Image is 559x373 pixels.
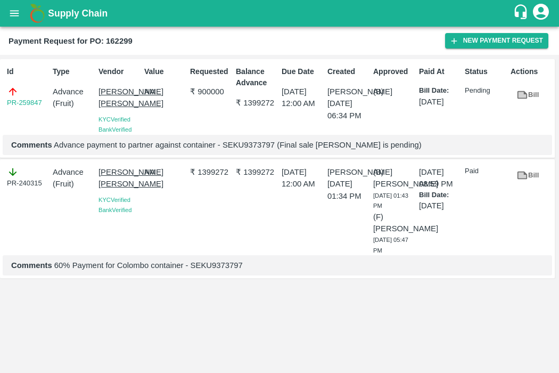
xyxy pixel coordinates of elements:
[373,192,408,209] span: [DATE] 01:43 PM
[27,3,48,24] img: logo
[419,96,461,108] p: [DATE]
[511,86,545,104] a: Bill
[144,166,186,178] p: NA
[465,166,506,176] p: Paid
[465,86,506,96] p: Pending
[513,4,531,23] div: customer-support
[190,66,232,77] p: Requested
[327,86,369,98] p: [PERSON_NAME]
[53,178,94,190] p: ( Fruit )
[7,66,48,77] p: Id
[465,66,506,77] p: Status
[236,166,277,178] p: ₹ 1399272
[9,37,133,45] b: Payment Request for PO: 162299
[144,86,186,98] p: NA
[7,98,42,108] a: PR-259847
[327,66,369,77] p: Created
[11,139,544,151] p: Advance payment to partner against container - SEKU9373797 (Final sale [PERSON_NAME] is pending)
[98,166,140,190] p: [PERSON_NAME] [PERSON_NAME]
[419,200,461,212] p: [DATE]
[11,261,52,270] b: Comments
[98,126,131,133] span: Bank Verified
[53,166,94,178] p: Advance
[373,237,408,254] span: [DATE] 05:47 PM
[2,1,27,26] button: open drawer
[190,166,232,178] p: ₹ 1399272
[48,6,513,21] a: Supply Chain
[511,166,545,185] a: Bill
[98,66,140,77] p: Vendor
[282,86,323,110] p: [DATE] 12:00 AM
[511,66,552,77] p: Actions
[531,2,550,25] div: account of current user
[53,98,94,109] p: ( Fruit )
[373,166,415,190] p: (B) [PERSON_NAME]
[53,86,94,98] p: Advance
[327,178,369,202] p: [DATE] 01:34 PM
[373,86,415,98] p: (B)
[419,190,461,200] p: Bill Date:
[282,166,323,190] p: [DATE] 12:00 AM
[419,86,461,96] p: Bill Date:
[11,141,52,149] b: Comments
[419,166,461,190] p: [DATE] 08:59 PM
[327,166,369,178] p: [PERSON_NAME]
[144,66,186,77] p: Value
[7,166,48,189] div: PR-240315
[98,207,131,213] span: Bank Verified
[236,66,277,88] p: Balance Advance
[373,66,415,77] p: Approved
[98,116,130,123] span: KYC Verified
[48,8,108,19] b: Supply Chain
[98,197,130,203] span: KYC Verified
[190,86,232,98] p: ₹ 900000
[419,66,461,77] p: Paid At
[373,211,415,235] p: (F) [PERSON_NAME]
[282,66,323,77] p: Due Date
[53,66,94,77] p: Type
[98,86,140,110] p: [PERSON_NAME] [PERSON_NAME]
[445,33,548,48] button: New Payment Request
[236,97,277,109] p: ₹ 1399272
[11,260,544,271] p: 60% Payment for Colombo container - SEKU9373797
[327,98,369,121] p: [DATE] 06:34 PM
